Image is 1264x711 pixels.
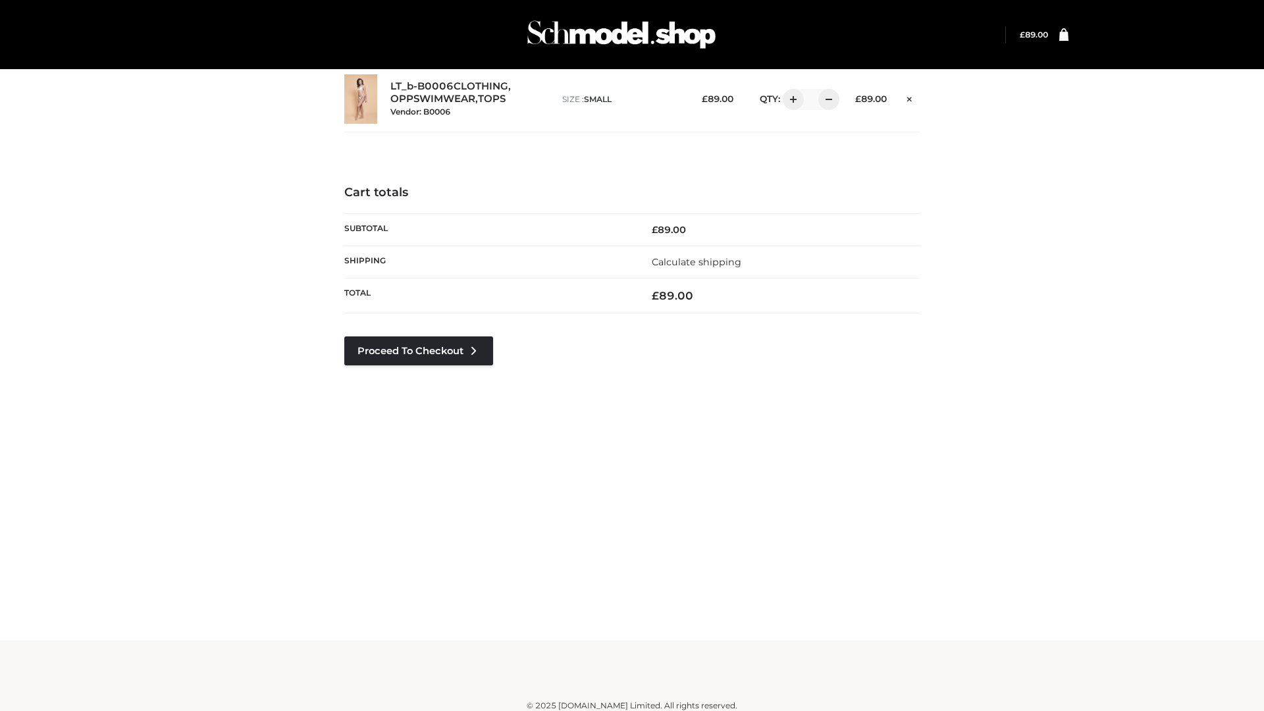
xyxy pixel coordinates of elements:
[344,213,632,246] th: Subtotal
[390,107,450,117] small: Vendor: B0006
[702,93,708,104] span: £
[855,93,887,104] bdi: 89.00
[652,289,659,302] span: £
[652,256,741,268] a: Calculate shipping
[652,224,686,236] bdi: 89.00
[584,94,612,104] span: SMALL
[855,93,861,104] span: £
[344,74,377,124] img: LT_b-B0006 - SMALL
[747,89,835,110] div: QTY:
[390,80,549,117] div: , ,
[344,246,632,278] th: Shipping
[1020,30,1025,39] span: £
[652,289,693,302] bdi: 89.00
[900,89,920,106] a: Remove this item
[454,80,508,93] a: CLOTHING
[344,278,632,313] th: Total
[702,93,733,104] bdi: 89.00
[344,186,920,200] h4: Cart totals
[344,336,493,365] a: Proceed to Checkout
[1020,30,1048,39] bdi: 89.00
[390,80,454,93] a: LT_b-B0006
[1020,30,1048,39] a: £89.00
[652,224,658,236] span: £
[390,93,475,105] a: OPPSWIMWEAR
[478,93,506,105] a: TOPS
[562,93,681,105] p: size :
[523,9,720,61] img: Schmodel Admin 964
